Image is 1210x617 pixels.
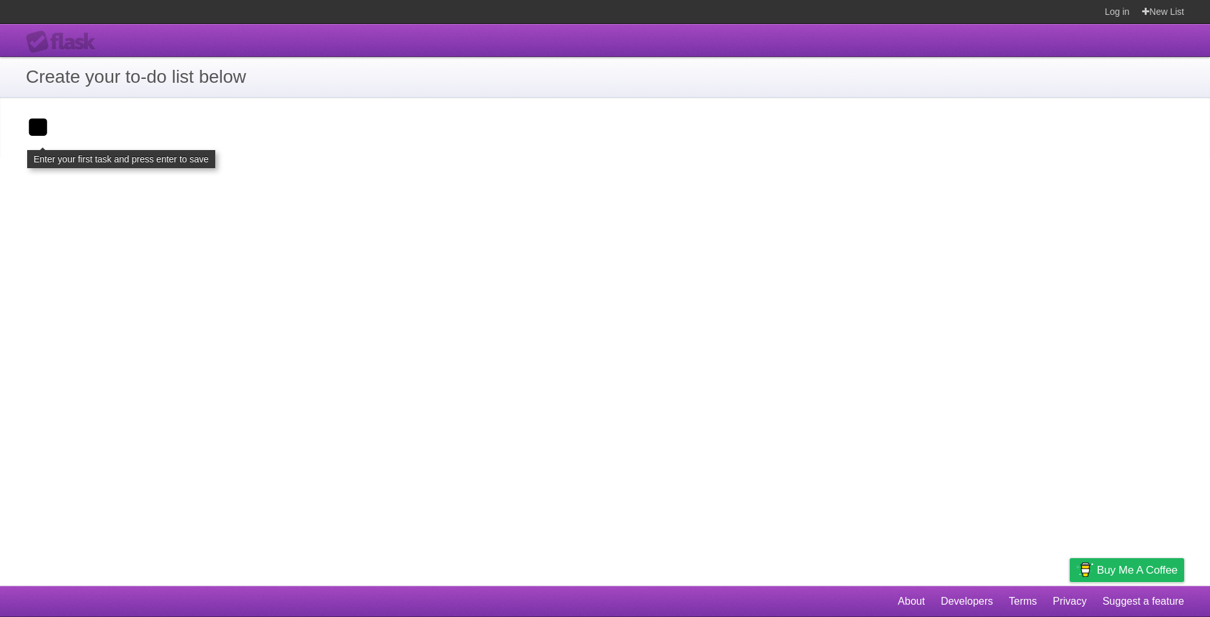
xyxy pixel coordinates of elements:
[1009,589,1037,614] a: Terms
[1097,559,1178,581] span: Buy me a coffee
[940,589,993,614] a: Developers
[1076,559,1094,581] img: Buy me a coffee
[898,589,925,614] a: About
[1053,589,1087,614] a: Privacy
[26,30,103,54] div: Flask
[1070,558,1184,582] a: Buy me a coffee
[1103,589,1184,614] a: Suggest a feature
[26,63,1184,91] h1: Create your to-do list below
